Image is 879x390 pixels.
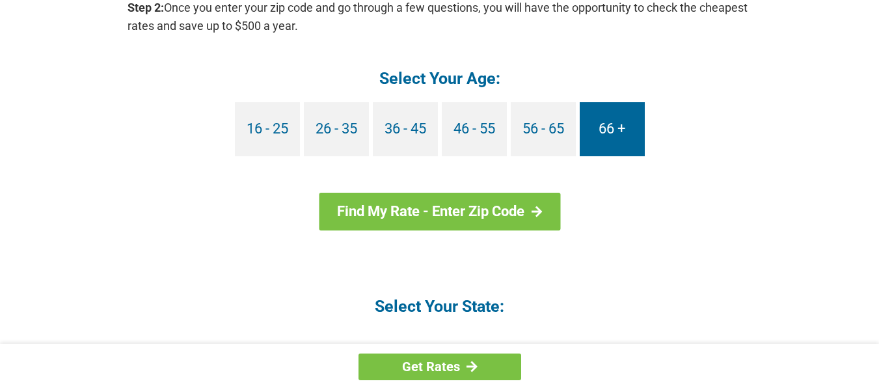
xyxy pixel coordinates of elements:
a: 26 - 35 [304,102,369,156]
a: 56 - 65 [511,102,576,156]
a: Get Rates [358,354,521,380]
a: Find My Rate - Enter Zip Code [319,193,560,230]
h4: Select Your Age: [128,68,752,89]
b: Step 2: [128,1,164,14]
a: 36 - 45 [373,102,438,156]
a: 16 - 25 [235,102,300,156]
a: 46 - 55 [442,102,507,156]
a: 66 + [580,102,645,156]
h4: Select Your State: [128,296,752,317]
